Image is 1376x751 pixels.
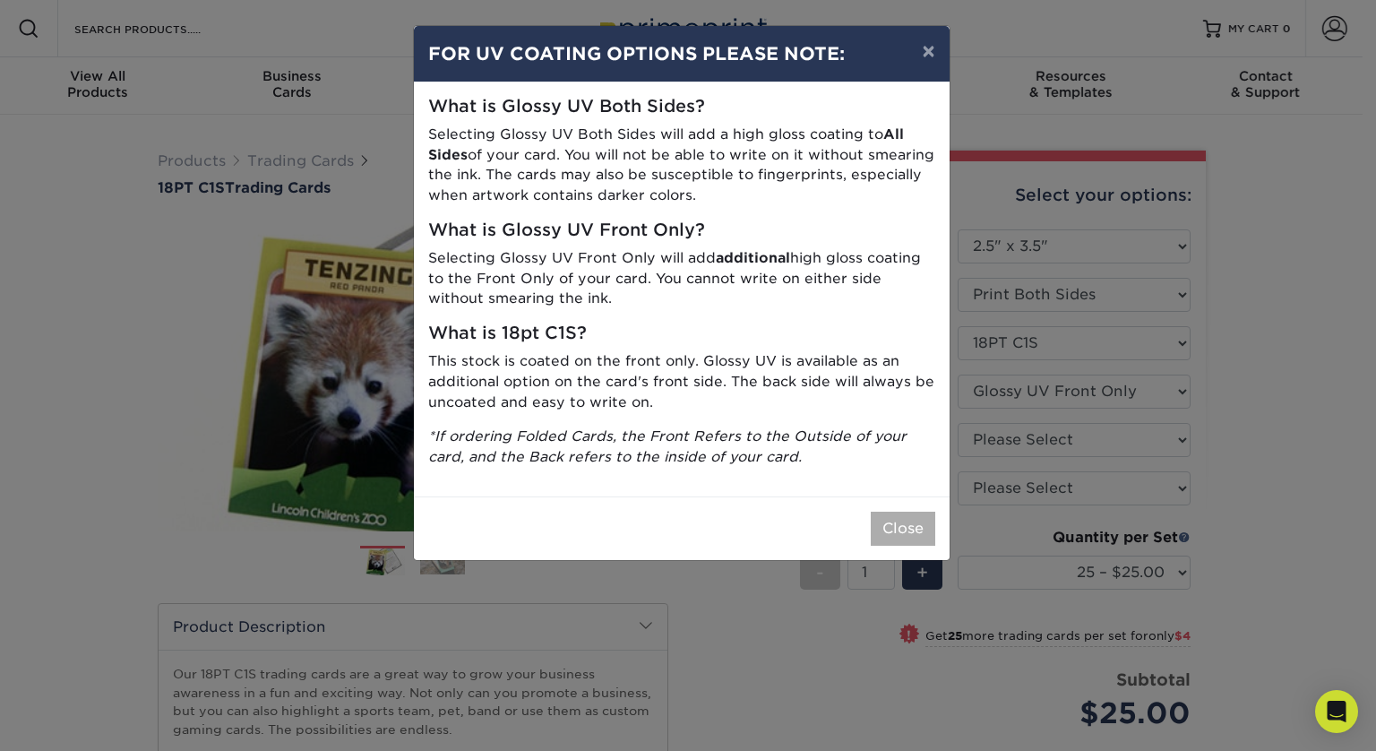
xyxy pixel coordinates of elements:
button: Close [871,512,935,546]
div: Open Intercom Messenger [1315,690,1358,733]
i: *If ordering Folded Cards, the Front Refers to the Outside of your card, and the Back refers to t... [428,427,907,465]
h5: What is Glossy UV Front Only? [428,220,935,241]
strong: All Sides [428,125,904,163]
strong: additional [716,249,790,266]
button: × [907,26,949,76]
p: Selecting Glossy UV Both Sides will add a high gloss coating to of your card. You will not be abl... [428,125,935,206]
p: This stock is coated on the front only. Glossy UV is available as an additional option on the car... [428,351,935,412]
h5: What is 18pt C1S? [428,324,935,344]
p: Selecting Glossy UV Front Only will add high gloss coating to the Front Only of your card. You ca... [428,248,935,309]
h4: FOR UV COATING OPTIONS PLEASE NOTE: [428,40,935,67]
h5: What is Glossy UV Both Sides? [428,97,935,117]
